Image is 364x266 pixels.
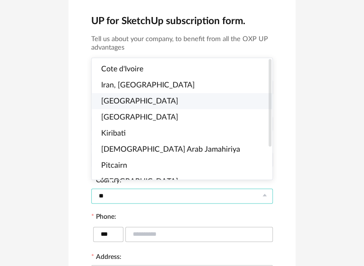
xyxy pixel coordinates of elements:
label: Phone: [91,214,116,222]
span: Cote d'Ivoire [101,65,143,73]
label: Address: [91,254,121,262]
span: Kiribati [101,129,126,137]
span: [GEOGRAPHIC_DATA] [101,97,178,105]
label: Country: [91,177,121,186]
h2: UP for SketchUp subscription form. [91,15,273,27]
span: [GEOGRAPHIC_DATA] [101,113,178,121]
span: Pitcairn [101,162,127,169]
span: [DEMOGRAPHIC_DATA] Arab Jamahiriya [101,146,240,153]
h3: Tell us about your company, to benefit from all the OXP UP advantages [91,35,273,52]
span: Iran, [GEOGRAPHIC_DATA] [101,81,195,89]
